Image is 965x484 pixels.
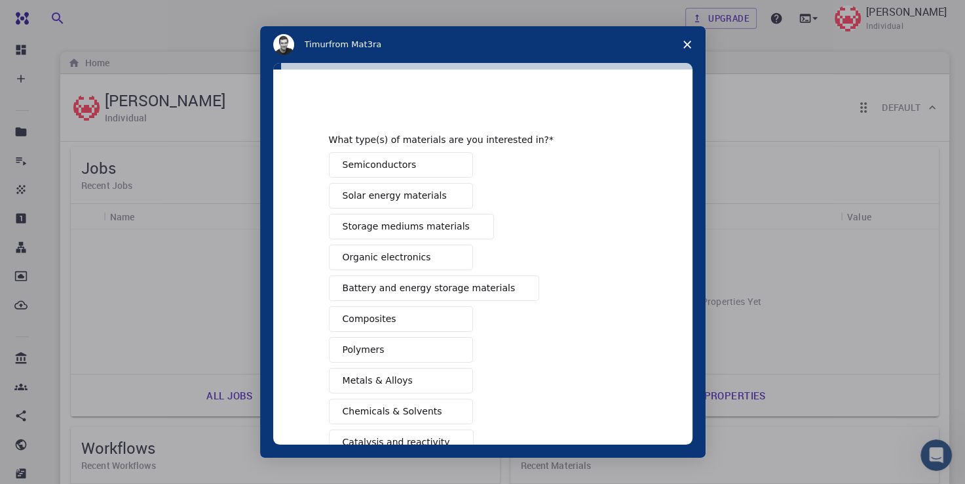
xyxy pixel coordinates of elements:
button: Polymers [329,337,473,363]
button: Composites [329,306,473,332]
span: Metals & Alloys [343,374,413,388]
span: Composites [343,312,396,326]
button: Metals & Alloys [329,368,473,393]
button: Solar energy materials [329,183,473,209]
span: Support [26,9,73,21]
span: Battery and energy storage materials [343,281,516,295]
span: Polymers [343,343,385,357]
span: Semiconductors [343,158,417,172]
button: Storage mediums materials [329,214,494,239]
span: from Mat3ra [329,39,381,49]
span: Organic electronics [343,251,431,264]
span: Chemicals & Solvents [343,405,442,418]
span: Catalysis and reactivity [343,435,450,449]
div: What type(s) of materials are you interested in? [329,134,617,146]
button: Chemicals & Solvents [329,399,473,424]
img: Profile image for Timur [273,34,294,55]
button: Battery and energy storage materials [329,275,540,301]
span: Timur [305,39,329,49]
button: Catalysis and reactivity [329,430,474,455]
button: Organic electronics [329,245,473,270]
span: Close survey [669,26,706,63]
span: Storage mediums materials [343,220,470,233]
span: Solar energy materials [343,189,447,203]
button: Semiconductors [329,152,473,178]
